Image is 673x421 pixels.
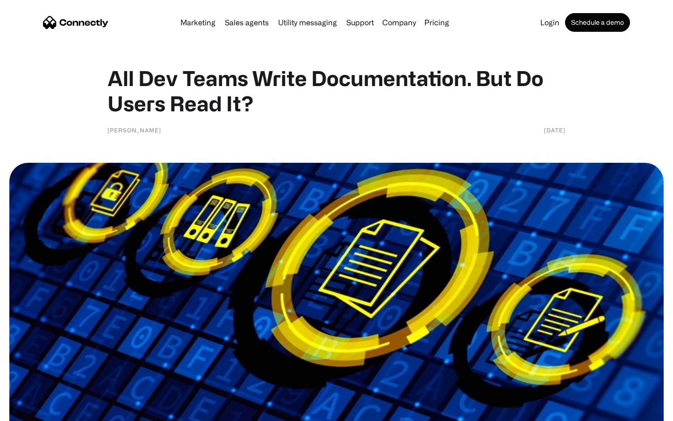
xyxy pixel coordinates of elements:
[221,19,272,26] a: Sales agents
[343,19,378,26] a: Support
[177,19,219,26] a: Marketing
[274,19,341,26] a: Utility messaging
[107,125,161,135] div: [PERSON_NAME]
[537,19,563,26] a: Login
[107,65,566,116] h1: All Dev Teams Write Documentation. But Do Users Read It?
[421,19,453,26] a: Pricing
[565,13,630,32] a: Schedule a demo
[19,405,56,418] ul: Language list
[382,16,416,29] div: Company
[544,125,566,135] div: [DATE]
[9,405,56,418] aside: Language selected: English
